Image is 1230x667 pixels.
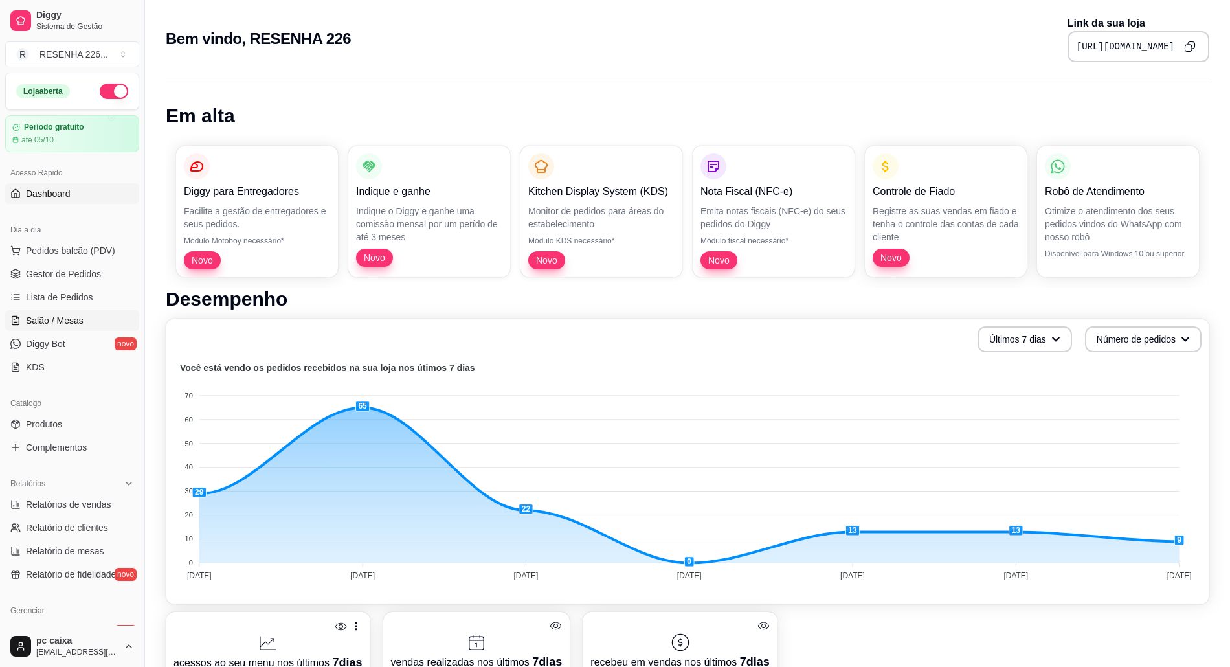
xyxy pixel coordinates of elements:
[1167,571,1192,580] tspan: [DATE]
[5,600,139,621] div: Gerenciar
[21,135,54,145] article: até 05/10
[5,564,139,585] a: Relatório de fidelidadenovo
[1045,184,1191,199] p: Robô de Atendimento
[26,418,62,431] span: Produtos
[5,517,139,538] a: Relatório de clientes
[5,220,139,240] div: Dia a dia
[703,254,735,267] span: Novo
[185,511,193,519] tspan: 20
[26,337,65,350] span: Diggy Bot
[26,521,108,534] span: Relatório de clientes
[185,440,193,447] tspan: 50
[26,498,111,511] span: Relatórios de vendas
[5,240,139,261] button: Pedidos balcão (PDV)
[187,571,212,580] tspan: [DATE]
[184,205,330,231] p: Facilite a gestão de entregadores e seus pedidos.
[693,146,855,277] button: Nota Fiscal (NFC-e)Emita notas fiscais (NFC-e) do seus pedidos do DiggyMódulo fiscal necessário*Novo
[26,244,115,257] span: Pedidos balcão (PDV)
[100,84,128,99] button: Alterar Status
[865,146,1027,277] button: Controle de FiadoRegistre as suas vendas em fiado e tenha o controle das contas de cada clienteNovo
[1003,571,1028,580] tspan: [DATE]
[356,184,502,199] p: Indique e ganhe
[166,104,1209,128] h1: Em alta
[5,437,139,458] a: Complementos
[520,146,682,277] button: Kitchen Display System (KDS)Monitor de pedidos para áreas do estabelecimentoMódulo KDS necessário...
[700,236,847,246] p: Módulo fiscal necessário*
[348,146,510,277] button: Indique e ganheIndique o Diggy e ganhe uma comissão mensal por um perído de até 3 mesesNovo
[700,205,847,231] p: Emita notas fiscais (NFC-e) do seus pedidos do Diggy
[5,494,139,515] a: Relatórios de vendas
[36,10,134,21] span: Diggy
[24,122,84,132] article: Período gratuito
[677,571,702,580] tspan: [DATE]
[5,264,139,284] a: Gestor de Pedidos
[356,205,502,243] p: Indique o Diggy e ganhe uma comissão mensal por um perído de até 3 meses
[180,363,475,373] text: Você está vendo os pedidos recebidos na sua loja nos útimos 7 dias
[873,184,1019,199] p: Controle de Fiado
[26,545,104,558] span: Relatório de mesas
[26,361,45,374] span: KDS
[26,441,87,454] span: Complementos
[26,314,84,327] span: Salão / Mesas
[1077,40,1174,53] pre: [URL][DOMAIN_NAME]
[185,392,193,400] tspan: 70
[5,393,139,414] div: Catálogo
[1068,16,1209,31] p: Link da sua loja
[5,631,139,662] button: pc caixa[EMAIL_ADDRESS][DOMAIN_NAME]
[1180,36,1200,57] button: Copy to clipboard
[528,184,675,199] p: Kitchen Display System (KDS)
[26,291,93,304] span: Lista de Pedidos
[5,287,139,308] a: Lista de Pedidos
[5,414,139,435] a: Produtos
[166,28,351,49] h2: Bem vindo, RESENHA 226
[16,48,29,61] span: R
[16,84,70,98] div: Loja aberta
[873,205,1019,243] p: Registre as suas vendas em fiado e tenha o controle das contas de cada cliente
[1045,249,1191,259] p: Disponível para Windows 10 ou superior
[186,254,218,267] span: Novo
[528,236,675,246] p: Módulo KDS necessário*
[531,254,563,267] span: Novo
[5,333,139,354] a: Diggy Botnovo
[840,571,865,580] tspan: [DATE]
[514,571,539,580] tspan: [DATE]
[700,184,847,199] p: Nota Fiscal (NFC-e)
[528,205,675,231] p: Monitor de pedidos para áreas do estabelecimento
[5,541,139,561] a: Relatório de mesas
[875,251,907,264] span: Novo
[176,146,338,277] button: Diggy para EntregadoresFacilite a gestão de entregadores e seus pedidos.Módulo Motoboy necessário...
[10,479,45,489] span: Relatórios
[26,568,116,581] span: Relatório de fidelidade
[5,115,139,152] a: Período gratuitoaté 05/10
[5,5,139,36] a: DiggySistema de Gestão
[5,357,139,378] a: KDS
[36,21,134,32] span: Sistema de Gestão
[36,635,118,647] span: pc caixa
[36,647,118,657] span: [EMAIL_ADDRESS][DOMAIN_NAME]
[26,187,71,200] span: Dashboard
[1037,146,1199,277] button: Robô de AtendimentoOtimize o atendimento dos seus pedidos vindos do WhatsApp com nosso robôDispon...
[184,184,330,199] p: Diggy para Entregadores
[39,48,108,61] div: RESENHA 226 ...
[359,251,390,264] span: Novo
[5,183,139,204] a: Dashboard
[5,41,139,67] button: Select a team
[189,559,193,567] tspan: 0
[5,310,139,331] a: Salão / Mesas
[26,267,101,280] span: Gestor de Pedidos
[185,487,193,495] tspan: 30
[185,535,193,543] tspan: 10
[184,236,330,246] p: Módulo Motoboy necessário*
[350,571,375,580] tspan: [DATE]
[185,416,193,424] tspan: 60
[185,463,193,471] tspan: 40
[1045,205,1191,243] p: Otimize o atendimento dos seus pedidos vindos do WhatsApp com nosso robô
[5,621,139,642] a: Entregadoresnovo
[166,288,1209,311] h1: Desempenho
[26,625,80,638] span: Entregadores
[5,163,139,183] div: Acesso Rápido
[1085,326,1202,352] button: Número de pedidos
[978,326,1072,352] button: Últimos 7 dias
